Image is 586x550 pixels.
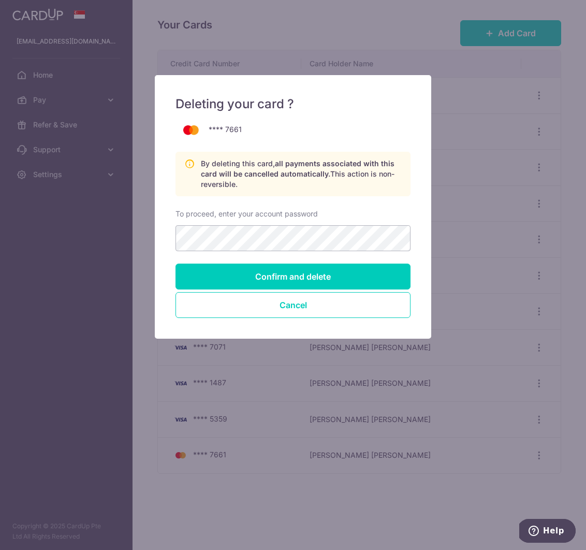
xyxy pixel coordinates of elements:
span: Help [24,7,45,17]
input: Confirm and delete [175,264,411,290]
button: Close [175,292,411,318]
label: To proceed, enter your account password [175,209,318,219]
p: By deleting this card, This action is non-reversible. [201,158,402,190]
h5: Deleting your card ? [175,96,411,112]
span: all payments associated with this card will be cancelled automatically. [201,159,394,178]
iframe: Opens a widget where you can find more information [519,519,576,545]
img: mastercard-99a46211e592af111814a8fdce22cade2a9c75f737199bf20afa9c511bb7cb3e.png [175,121,207,139]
